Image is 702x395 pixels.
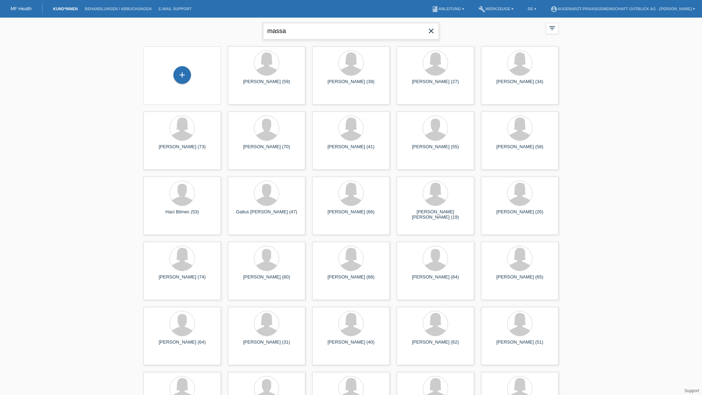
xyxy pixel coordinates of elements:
[478,6,485,13] i: build
[475,7,517,11] a: buildWerkzeuge ▾
[155,7,195,11] a: E-Mail Support
[234,209,300,220] div: Gallus [PERSON_NAME] (47)
[402,274,468,286] div: [PERSON_NAME] (64)
[402,339,468,351] div: [PERSON_NAME] (62)
[428,7,468,11] a: bookAnleitung ▾
[402,79,468,90] div: [PERSON_NAME] (27)
[234,274,300,286] div: [PERSON_NAME] (80)
[318,339,384,351] div: [PERSON_NAME] (40)
[487,144,553,155] div: [PERSON_NAME] (58)
[149,209,215,220] div: Haci Bilmec (53)
[11,6,32,11] a: MF Health
[524,7,540,11] a: DE ▾
[149,339,215,351] div: [PERSON_NAME] (64)
[174,69,191,81] div: Kund*in hinzufügen
[487,339,553,351] div: [PERSON_NAME] (51)
[547,7,698,11] a: account_circleAugenarzt-Praxisgemeinschaft Gutblick AG - [PERSON_NAME] ▾
[234,144,300,155] div: [PERSON_NAME] (70)
[432,6,439,13] i: book
[81,7,155,11] a: Behandlungen / Abbuchungen
[487,79,553,90] div: [PERSON_NAME] (34)
[234,339,300,351] div: [PERSON_NAME] (31)
[550,6,557,13] i: account_circle
[149,144,215,155] div: [PERSON_NAME] (73)
[318,79,384,90] div: [PERSON_NAME] (39)
[402,209,468,220] div: [PERSON_NAME] [PERSON_NAME] (19)
[149,274,215,286] div: [PERSON_NAME] (74)
[548,24,556,32] i: filter_list
[318,144,384,155] div: [PERSON_NAME] (41)
[487,274,553,286] div: [PERSON_NAME] (65)
[50,7,81,11] a: Kund*innen
[487,209,553,220] div: [PERSON_NAME] (26)
[684,388,699,393] a: Support
[263,23,439,39] input: Suche...
[402,144,468,155] div: [PERSON_NAME] (55)
[318,274,384,286] div: [PERSON_NAME] (68)
[318,209,384,220] div: [PERSON_NAME] (66)
[427,27,435,35] i: close
[234,79,300,90] div: [PERSON_NAME] (59)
